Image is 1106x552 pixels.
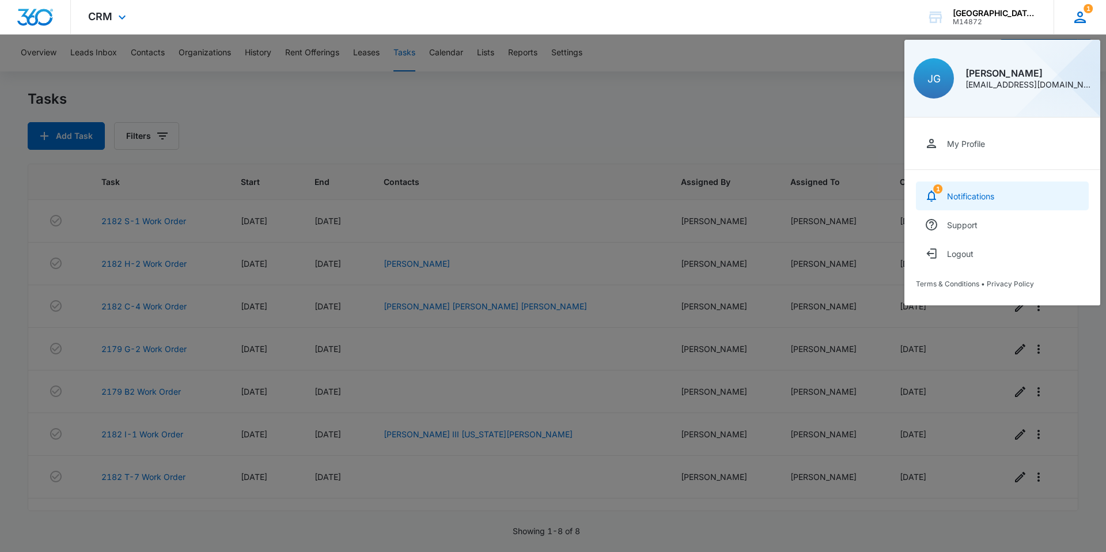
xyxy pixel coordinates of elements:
[947,220,978,230] div: Support
[916,210,1089,239] a: Support
[965,69,1091,78] div: [PERSON_NAME]
[1084,4,1093,13] span: 1
[933,184,942,194] span: 1
[927,73,941,85] span: JG
[916,239,1089,268] button: Logout
[1084,4,1093,13] div: notifications count
[88,10,112,22] span: CRM
[965,81,1091,89] div: [EMAIL_ADDRESS][DOMAIN_NAME]
[933,184,942,194] div: notifications count
[916,129,1089,158] a: My Profile
[916,279,1089,288] div: •
[947,249,974,259] div: Logout
[953,18,1037,26] div: account id
[953,9,1037,18] div: account name
[947,191,994,201] div: Notifications
[987,279,1034,288] a: Privacy Policy
[947,139,985,149] div: My Profile
[916,182,1089,210] a: notifications countNotifications
[916,279,979,288] a: Terms & Conditions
